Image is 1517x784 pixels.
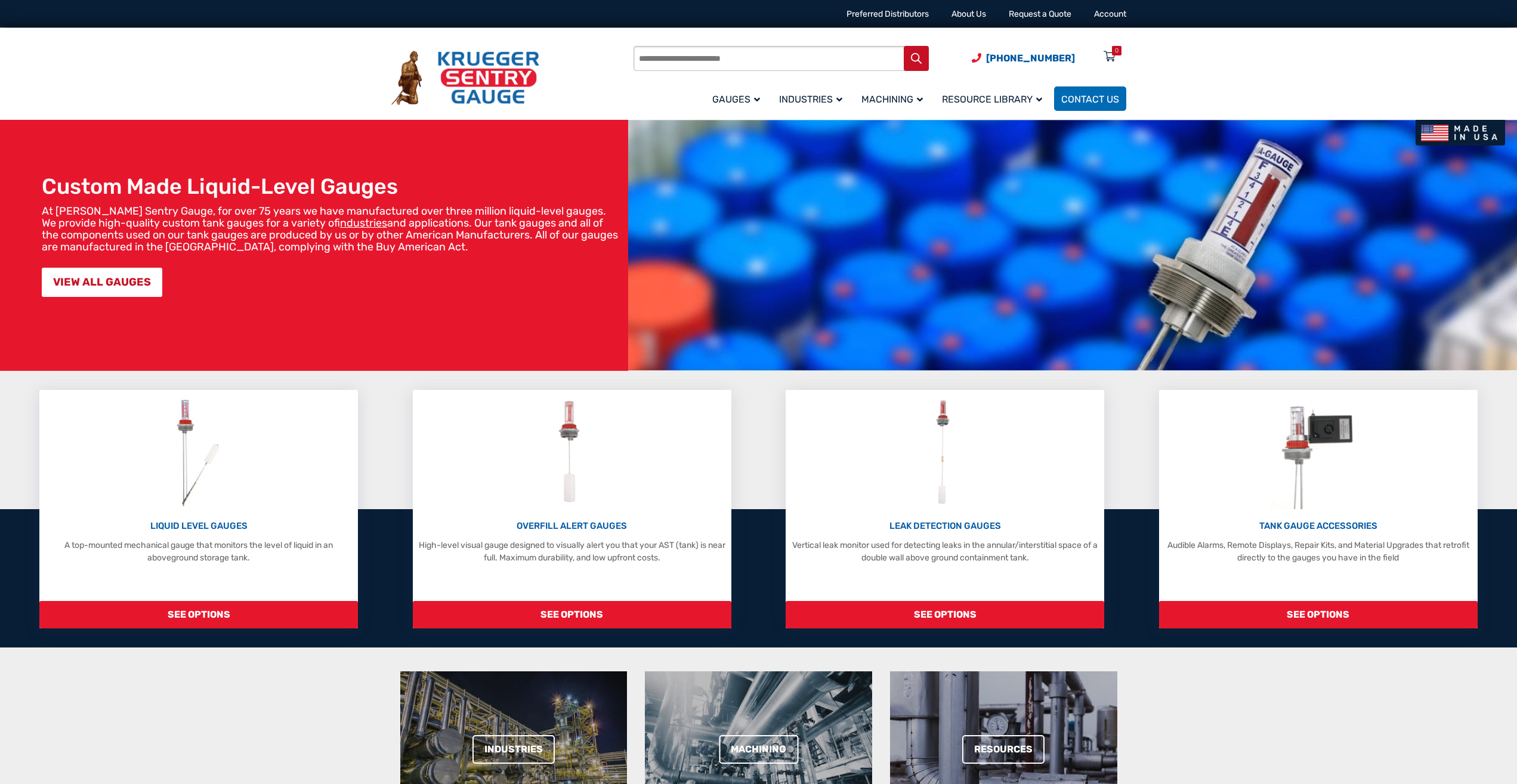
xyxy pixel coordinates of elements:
[1054,86,1126,111] a: Contact Us
[1115,46,1119,55] div: 0
[1165,519,1472,533] p: TANK GAUGE ACCESSORIES
[413,390,731,628] a: Overfill Alert Gauges OVERFILL ALERT GAUGES High-level visual gauge designed to visually alert yo...
[628,120,1517,371] img: bg_hero_bannerksentry
[42,205,622,253] p: At [PERSON_NAME] Sentry Gauge, for over 75 years we have manufactured over three million liquid-l...
[1009,9,1071,19] a: Request a Quote
[1416,120,1505,145] img: Made In USA
[779,94,842,105] span: Industries
[786,390,1104,628] a: Leak Detection Gauges LEAK DETECTION GAUGES Vertical leak monitor used for detecting leaks in the...
[419,519,725,533] p: OVERFILL ALERT GAUGES
[1159,601,1478,628] span: SEE OPTIONS
[792,539,1098,564] p: Vertical leak monitor used for detecting leaks in the annular/interstitial space of a double wall...
[45,519,352,533] p: LIQUID LEVEL GAUGES
[846,9,929,19] a: Preferred Distributors
[792,519,1098,533] p: LEAK DETECTION GAUGES
[340,216,387,230] a: industries
[167,396,230,509] img: Liquid Level Gauges
[972,51,1075,66] a: Phone Number (920) 434-8860
[719,735,798,764] a: Machining
[42,173,622,199] h1: Custom Made Liquid-Level Gauges
[545,396,598,509] img: Overfill Alert Gauges
[705,85,772,113] a: Gauges
[942,94,1042,105] span: Resource Library
[39,601,358,628] span: SEE OPTIONS
[772,85,854,113] a: Industries
[1270,396,1366,509] img: Tank Gauge Accessories
[39,390,358,628] a: Liquid Level Gauges LIQUID LEVEL GAUGES A top-mounted mechanical gauge that monitors the level of...
[986,52,1075,64] span: [PHONE_NUMBER]
[786,601,1104,628] span: SEE OPTIONS
[712,94,760,105] span: Gauges
[1159,390,1478,628] a: Tank Gauge Accessories TANK GAUGE ACCESSORIES Audible Alarms, Remote Displays, Repair Kits, and M...
[1165,539,1472,564] p: Audible Alarms, Remote Displays, Repair Kits, and Material Upgrades that retrofit directly to the...
[962,735,1045,764] a: Resources
[45,539,352,564] p: A top-mounted mechanical gauge that monitors the level of liquid in an aboveground storage tank.
[472,735,555,764] a: Industries
[1094,9,1126,19] a: Account
[935,85,1054,113] a: Resource Library
[413,601,731,628] span: SEE OPTIONS
[951,9,986,19] a: About Us
[391,51,539,106] img: Krueger Sentry Gauge
[419,539,725,564] p: High-level visual gauge designed to visually alert you that your AST (tank) is near full. Maximum...
[922,396,969,509] img: Leak Detection Gauges
[854,85,935,113] a: Machining
[42,268,162,297] a: VIEW ALL GAUGES
[861,94,923,105] span: Machining
[1061,94,1119,105] span: Contact Us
